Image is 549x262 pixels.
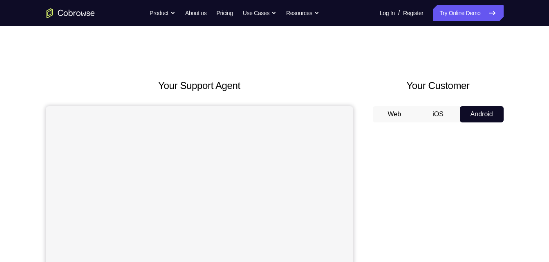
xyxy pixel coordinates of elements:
button: Resources [286,5,319,21]
button: Android [460,106,504,122]
a: Try Online Demo [433,5,503,21]
a: Go to the home page [46,8,95,18]
button: Product [150,5,175,21]
button: iOS [416,106,460,122]
a: Log In [380,5,395,21]
a: Register [403,5,423,21]
a: Pricing [216,5,233,21]
button: Web [373,106,417,122]
h2: Your Customer [373,78,504,93]
a: About us [185,5,206,21]
h2: Your Support Agent [46,78,353,93]
button: Use Cases [243,5,276,21]
span: / [398,8,400,18]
